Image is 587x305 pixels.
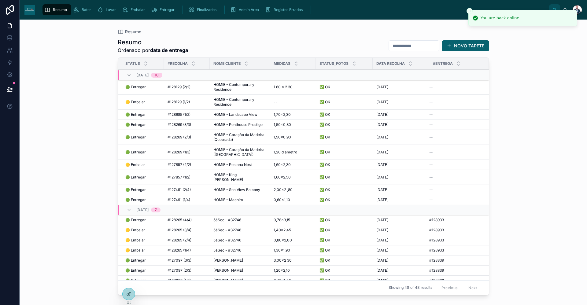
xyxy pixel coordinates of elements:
span: #127857 (2/2) [168,162,191,167]
span: #128265 (4/4) [168,218,192,222]
a: [DATE] [376,218,426,222]
a: HOMIE - Sea View Balcony [213,187,266,192]
span: 🟢 Entregar [125,268,146,273]
a: -- [429,150,482,155]
span: 5àSec - #32746 [213,238,241,243]
a: 1,20×2,10 [274,268,312,273]
span: #128933 [429,248,444,253]
a: #128839 [429,278,482,283]
span: ✅ OK [319,258,330,263]
span: #128265 (1/4) [168,248,191,253]
a: #128685 (1/2) [168,112,206,117]
span: 🟡 Embalar [125,248,145,253]
a: 5àSec - #32746 [213,228,266,233]
span: HOMIE - Pestana Nest [213,162,252,167]
span: 🟡 Embalar [125,228,145,233]
span: -- [429,122,433,127]
a: ✅ OK [319,238,369,243]
a: #128129 (1/2) [168,100,206,105]
span: #128933 [429,218,444,222]
span: ✅ OK [319,278,330,283]
span: 🟢 Entregar [125,175,146,180]
a: #128265 (1/4) [168,248,206,253]
span: [DATE] [376,187,388,192]
span: Status [125,61,140,66]
a: [DATE] [376,268,426,273]
a: #128265 (4/4) [168,218,206,222]
span: #128269 (3/3) [168,122,191,127]
a: 🟢 Entregar [125,112,160,117]
span: #128933 [429,228,444,233]
span: 0,60×1,10 [274,197,290,202]
span: HOMIE - Sea View Balcony [213,187,260,192]
a: ✅ OK [319,162,369,167]
a: ✅ OK [319,197,369,202]
a: Lavar [95,4,120,15]
a: [DATE] [376,162,426,167]
a: #128933 [429,228,482,233]
span: #128839 [429,258,444,263]
a: [DATE] [376,187,426,192]
span: [DATE] [376,228,388,233]
a: 🟡 Embalar [125,238,160,243]
a: #128839 [429,258,482,263]
span: 5àSec - #32746 [213,218,241,222]
a: -- [429,187,482,192]
a: #127097 (2/3) [168,268,206,273]
span: #128129 (2/2) [168,85,190,90]
a: #127491 (1/4) [168,197,206,202]
span: HOMIE - King [PERSON_NAME] [213,172,266,182]
span: [DATE] [376,175,388,180]
span: ✅ OK [319,248,330,253]
span: -- [429,187,433,192]
a: ✅ OK [319,248,369,253]
a: 🟢 Entregar [125,258,160,263]
span: 🟢 Entregar [125,112,146,117]
a: -- [429,122,482,127]
span: [DATE] [376,162,388,167]
span: 🟢 Entregar [125,122,146,127]
span: 🟡 Embalar [125,162,145,167]
span: HOMIE - Contemporary Residence [213,82,266,92]
div: 7 [155,208,157,212]
span: Medidas [274,61,290,66]
a: #127857 (2/2) [168,162,206,167]
span: Ordenado por [118,46,188,54]
span: HOMIE - Penthouse Prestige [213,122,263,127]
a: ✅ OK [319,187,369,192]
a: ✅ OK [319,258,369,263]
span: #128839 [429,268,444,273]
span: [DATE] [376,122,388,127]
a: Registos Errados [263,4,307,15]
span: ✅ OK [319,150,330,155]
a: ✅ OK [319,175,369,180]
a: ✅ OK [319,268,369,273]
a: HOMIE - Coração da Madeira ([GEOGRAPHIC_DATA]) [213,147,266,157]
span: [DATE] [376,197,388,202]
a: #127857 (1/2) [168,175,206,180]
a: 1,40×2,45 [274,228,312,233]
span: 🟡 Embalar [125,238,145,243]
h1: Resumo [118,38,188,46]
span: 1,70×2,30 [274,112,291,117]
span: ✅ OK [319,122,330,127]
span: #128839 [429,278,444,283]
a: -- [429,112,482,117]
a: -- [429,85,482,90]
button: NOVO TAPETE [442,40,489,51]
span: #128129 (1/2) [168,100,190,105]
a: 🟢 Entregar [125,218,160,222]
a: ✅ OK [319,278,369,283]
a: 5àSec - #32746 [213,248,266,253]
span: #128685 (1/2) [168,112,190,117]
a: 🟢 Entregar [125,197,160,202]
span: -- [429,135,433,140]
a: #128269 (3/3) [168,122,206,127]
span: 0,78×3,15 [274,218,290,222]
a: HOMIE - Coração da Madeira (Quebrada) [213,132,266,142]
span: 🟢 Entregar [125,85,146,90]
a: HOMIE - Machim [213,197,266,202]
a: [DATE] [376,197,426,202]
a: -- [429,175,482,180]
span: #128269 (2/3) [168,135,191,140]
